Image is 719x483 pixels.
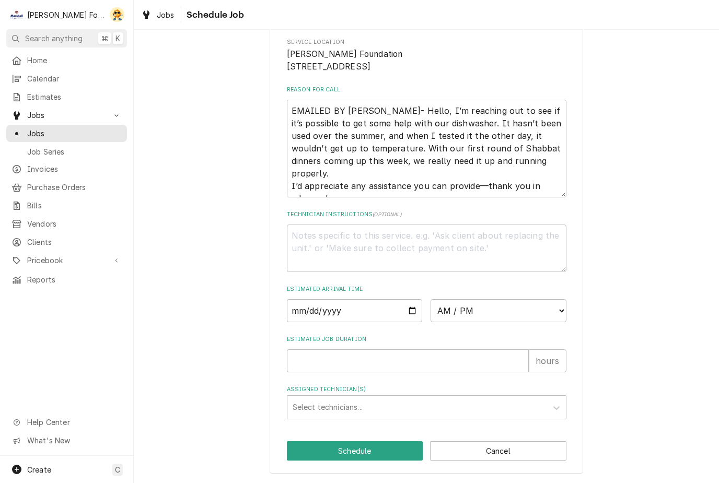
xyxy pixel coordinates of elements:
div: Estimated Job Duration [287,335,566,372]
span: Estimates [27,91,122,102]
span: Reports [27,274,122,285]
span: Service Location [287,48,566,73]
span: What's New [27,435,121,446]
span: Jobs [27,110,106,121]
span: Help Center [27,417,121,428]
a: Purchase Orders [6,179,127,196]
div: Marshall Food Equipment Service's Avatar [9,7,24,22]
span: Schedule Job [183,8,245,22]
span: Pricebook [27,255,106,266]
div: Adam Testa's Avatar [110,7,124,22]
a: Vendors [6,215,127,232]
div: Technician Instructions [287,210,566,272]
span: Search anything [25,33,83,44]
span: Purchase Orders [27,182,122,193]
a: Invoices [6,160,127,178]
label: Technician Instructions [287,210,566,219]
span: Bills [27,200,122,211]
div: Assigned Technician(s) [287,385,566,419]
input: Date [287,299,423,322]
span: Job Series [27,146,122,157]
a: Jobs [137,6,179,23]
span: Vendors [27,218,122,229]
a: Bills [6,197,127,214]
div: M [9,7,24,22]
div: Estimated Arrival Time [287,285,566,322]
span: [PERSON_NAME] Foundation [STREET_ADDRESS] [287,49,403,72]
div: Service Location [287,38,566,73]
span: Clients [27,237,122,248]
a: Go to Help Center [6,414,127,431]
span: K [115,33,120,44]
span: Jobs [27,128,122,139]
a: Reports [6,271,127,288]
div: Button Group [287,441,566,461]
span: Invoices [27,163,122,174]
a: Clients [6,233,127,251]
button: Schedule [287,441,423,461]
label: Estimated Job Duration [287,335,566,344]
span: ( optional ) [373,211,402,217]
span: ⌘ [101,33,108,44]
a: Home [6,52,127,69]
button: Search anything⌘K [6,29,127,48]
span: Jobs [157,9,175,20]
a: Go to What's New [6,432,127,449]
div: Button Group Row [287,441,566,461]
a: Go to Jobs [6,107,127,124]
span: Create [27,465,51,474]
div: [PERSON_NAME] Food Equipment Service [27,9,104,20]
a: Estimates [6,88,127,105]
span: C [115,464,120,475]
a: Jobs [6,125,127,142]
div: hours [529,349,566,372]
label: Estimated Arrival Time [287,285,566,293]
a: Go to Pricebook [6,252,127,269]
button: Cancel [430,441,566,461]
span: Home [27,55,122,66]
div: AT [110,7,124,22]
a: Job Series [6,143,127,160]
select: Time Select [431,299,566,322]
span: Service Location [287,38,566,46]
span: Calendar [27,73,122,84]
textarea: EMAILED BY [PERSON_NAME]- Hello, I’m reaching out to see if it’s possible to get some help with o... [287,100,566,197]
div: Reason For Call [287,86,566,197]
label: Assigned Technician(s) [287,385,566,394]
label: Reason For Call [287,86,566,94]
a: Calendar [6,70,127,87]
